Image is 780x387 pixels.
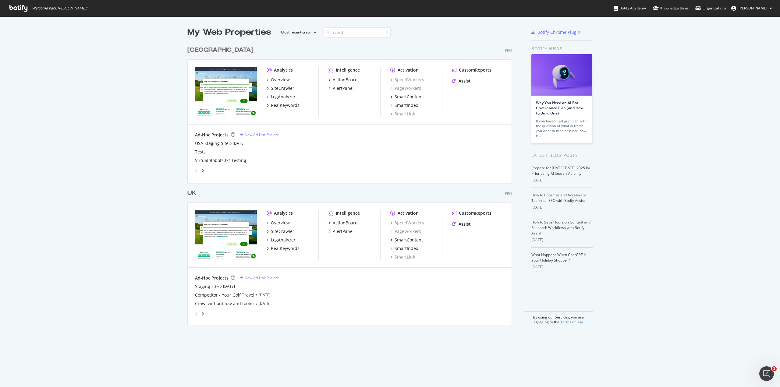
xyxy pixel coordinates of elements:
[328,77,358,83] a: ActionBoard
[390,245,418,252] a: SmartIndex
[187,46,256,55] a: [GEOGRAPHIC_DATA]
[200,168,205,174] div: angle-right
[739,5,767,11] span: Jack Simkins
[614,5,646,11] div: Botify Academy
[459,210,491,216] div: CustomReports
[271,220,290,226] div: Overview
[195,301,254,307] a: Crawl without nav and footer
[32,6,87,11] span: Welcome back, [PERSON_NAME] !
[395,245,418,252] div: SmartIndex
[459,221,471,227] div: Assist
[195,149,206,155] a: Tests
[772,366,777,371] span: 1
[452,78,471,84] a: Assist
[271,228,294,234] div: SiteCrawler
[531,152,593,159] div: Latest Blog Posts
[267,237,296,243] a: LogAnalyzer
[187,38,517,325] div: grid
[195,210,257,259] img: www.golfbreaks.com/en-gb/
[195,132,229,138] div: Ad-Hoc Projects
[259,301,271,306] a: [DATE]
[267,228,294,234] a: SiteCrawler
[395,94,423,100] div: SmartContent
[531,54,592,96] img: Why You Need an AI Bot Governance Plan (and How to Build One)
[274,210,293,216] div: Analytics
[726,3,777,13] button: [PERSON_NAME]
[531,165,590,176] a: Prepare for [DATE][DATE] 2025 by Prioritizing AI Search Visibility
[505,191,512,196] div: Pro
[333,85,354,91] div: AlertPanel
[271,245,300,252] div: RealKeywords
[695,5,726,11] div: Organizations
[390,94,423,100] a: SmartContent
[324,27,391,38] input: Search
[536,100,583,116] a: Why You Need an AI Bot Governance Plan (and How to Build One)
[187,189,199,198] a: UK
[195,157,246,164] a: Virtual Robots.txt Testing
[328,220,358,226] a: ActionBoard
[531,45,593,52] div: Botify news
[195,283,219,290] a: Staging site
[333,228,354,234] div: AlertPanel
[276,27,319,37] button: Most recent crawl
[271,102,300,108] div: RealKeywords
[336,210,360,216] div: Intelligence
[653,5,688,11] div: Knowledge Base
[245,132,278,137] div: New Ad-Hoc Project
[187,46,253,55] div: [GEOGRAPHIC_DATA]
[336,67,360,73] div: Intelligence
[398,210,419,216] div: Activation
[195,292,254,298] a: Competitor - Your Golf Travel
[390,228,421,234] a: PageWorkers
[390,254,415,260] a: SmartLink
[390,220,424,226] a: SpeedWorkers
[390,77,424,83] a: SpeedWorkers
[281,30,311,34] div: Most recent crawl
[271,94,296,100] div: LogAnalyzer
[333,220,358,226] div: ActionBoard
[267,245,300,252] a: RealKeywords
[223,284,235,289] a: [DATE]
[560,319,583,325] a: Terms of Use
[271,77,290,83] div: Overview
[537,29,580,35] div: Botify Chrome Plugin
[328,85,354,91] a: AlertPanel
[452,221,471,227] a: Assist
[459,67,491,73] div: CustomReports
[531,252,587,263] a: What Happens When ChatGPT Is Your Holiday Shopper?
[759,366,774,381] iframe: Intercom live chat
[398,67,419,73] div: Activation
[193,309,200,319] div: angle-left
[240,275,278,280] a: New Ad-Hoc Project
[195,67,257,116] img: www.golfbreaks.com/en-us/
[200,311,205,317] div: angle-right
[531,192,586,203] a: How to Prioritize and Accelerate Technical SEO with Botify Assist
[274,67,293,73] div: Analytics
[390,102,418,108] a: SmartIndex
[505,48,512,53] div: Pro
[531,237,593,243] div: [DATE]
[390,237,423,243] a: SmartContent
[267,94,296,100] a: LogAnalyzer
[187,26,271,38] div: My Web Properties
[531,178,593,183] div: [DATE]
[452,210,491,216] a: CustomReports
[395,102,418,108] div: SmartIndex
[267,220,290,226] a: Overview
[395,237,423,243] div: SmartContent
[259,292,271,297] a: [DATE]
[390,111,415,117] a: SmartLink
[195,140,229,146] a: USA Staging Site
[531,220,590,236] a: How to Save Hours on Content and Research Workflows with Botify Assist
[524,311,593,325] div: By using our Services, you are agreeing to the
[390,85,421,91] a: PageWorkers
[459,78,471,84] div: Assist
[267,102,300,108] a: RealKeywords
